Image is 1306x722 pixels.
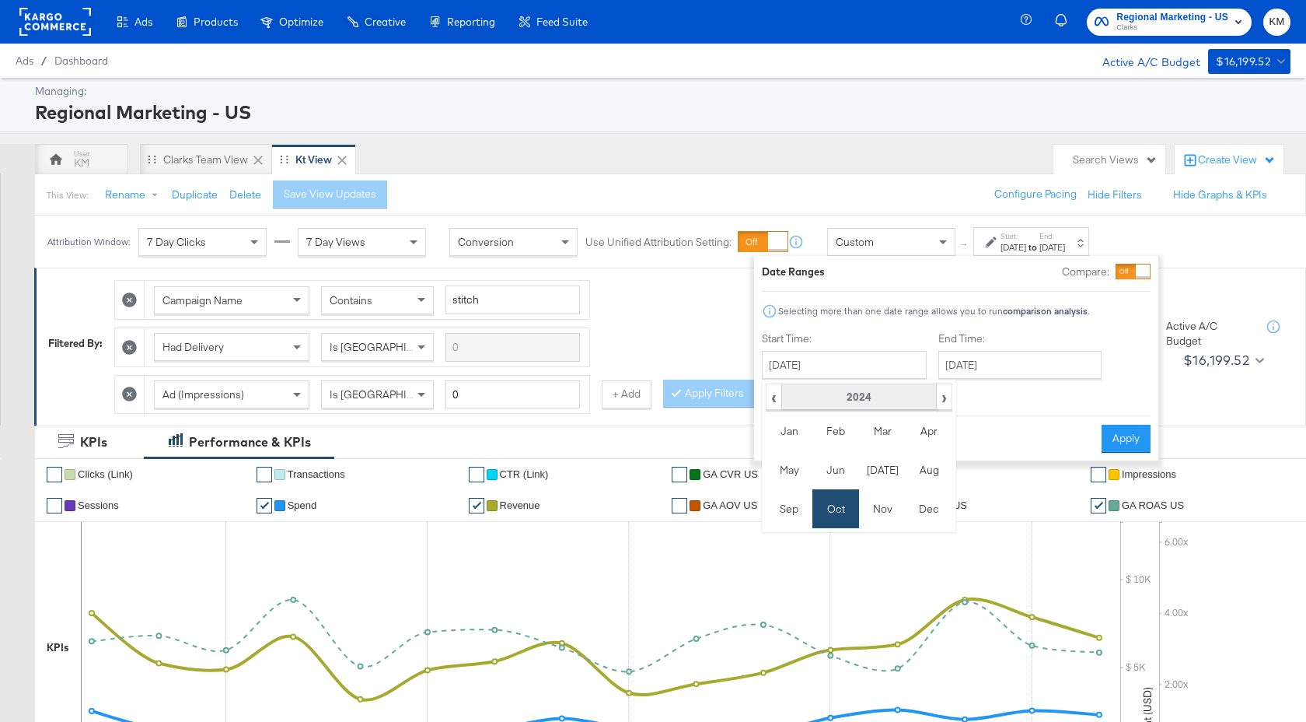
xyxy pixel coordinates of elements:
[134,16,152,28] span: Ads
[703,499,757,511] span: GA AOV US
[148,155,156,163] div: Drag to reorder tab
[47,237,131,247] div: Attribution Window:
[906,489,952,528] td: Dec
[983,180,1088,209] button: Configure Pacing
[938,385,951,408] span: ›
[938,331,1108,346] label: End Time:
[781,384,936,411] th: 2024
[672,498,687,513] a: ✔
[1216,52,1271,72] div: $16,199.52
[1039,241,1065,254] div: [DATE]
[500,468,549,480] span: CTR (Link)
[194,16,238,28] span: Products
[295,152,332,167] div: kt View
[469,467,484,482] a: ✔
[1263,9,1290,36] button: KM
[35,99,1287,125] div: Regional Marketing - US
[445,380,580,409] input: Enter a number
[47,189,88,202] div: This View:
[1003,305,1088,317] strong: comparison analysis
[1073,152,1158,167] div: Search Views
[585,235,732,250] label: Use Unified Attribution Setting:
[330,340,449,354] span: Is [GEOGRAPHIC_DATA]
[906,450,952,489] td: Aug
[1000,241,1026,254] div: [DATE]
[1122,468,1176,480] span: Impressions
[1026,241,1039,253] strong: to
[1269,13,1284,31] span: KM
[766,489,812,528] td: Sep
[445,333,580,362] input: Enter a search term
[1166,319,1252,348] div: Active A/C Budget
[280,155,288,163] div: Drag to reorder tab
[812,450,859,489] td: Jun
[330,293,372,307] span: Contains
[859,412,906,450] td: Mar
[80,433,107,451] div: KPIs
[1087,9,1252,36] button: Regional Marketing - USClarks
[1208,49,1290,74] button: $16,199.52
[74,156,89,170] div: KM
[469,498,484,513] a: ✔
[47,498,62,513] a: ✔
[602,380,651,408] button: + Add
[812,412,859,450] td: Feb
[47,467,62,482] a: ✔
[1198,152,1276,168] div: Create View
[703,468,758,480] span: GA CVR US
[1173,188,1267,202] button: Hide Graphs & KPIs
[859,450,906,489] td: [DATE]
[836,235,874,249] span: Custom
[47,640,69,655] div: KPIs
[1062,265,1109,279] label: Compare:
[229,188,261,202] button: Delete
[1088,188,1142,202] button: Hide Filters
[279,16,323,28] span: Optimize
[447,16,495,28] span: Reporting
[767,385,780,408] span: ‹
[500,499,540,511] span: Revenue
[1000,231,1026,241] label: Start:
[94,181,175,209] button: Rename
[1116,22,1228,34] span: Clarks
[762,331,927,346] label: Start Time:
[1102,425,1151,453] button: Apply
[257,467,272,482] a: ✔
[365,16,406,28] span: Creative
[162,340,224,354] span: Had Delivery
[163,152,248,167] div: Clarks Team View
[16,54,33,67] span: Ads
[257,498,272,513] a: ✔
[162,387,244,401] span: Ad (Impressions)
[762,265,825,279] div: Date Ranges
[812,489,859,528] td: Oct
[1122,499,1184,511] span: GA ROAS US
[1091,498,1106,513] a: ✔
[458,235,514,249] span: Conversion
[147,235,206,249] span: 7 Day Clicks
[48,336,103,351] div: Filtered By:
[957,242,972,247] span: ↑
[766,412,812,450] td: Jan
[1086,49,1200,72] div: Active A/C Budget
[162,293,243,307] span: Campaign Name
[536,16,588,28] span: Feed Suite
[288,468,345,480] span: Transactions
[766,450,812,489] td: May
[78,468,133,480] span: Clicks (Link)
[859,489,906,528] td: Nov
[672,467,687,482] a: ✔
[35,84,1287,99] div: Managing:
[1116,9,1228,26] span: Regional Marketing - US
[54,54,108,67] a: Dashboard
[906,412,952,450] td: Apr
[306,235,365,249] span: 7 Day Views
[172,188,218,202] button: Duplicate
[1039,231,1065,241] label: End:
[330,387,449,401] span: Is [GEOGRAPHIC_DATA]
[777,306,1090,317] div: Selecting more than one date range allows you to run .
[1177,348,1267,373] button: $16,199.52
[1091,467,1106,482] a: ✔
[1183,349,1249,372] div: $16,199.52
